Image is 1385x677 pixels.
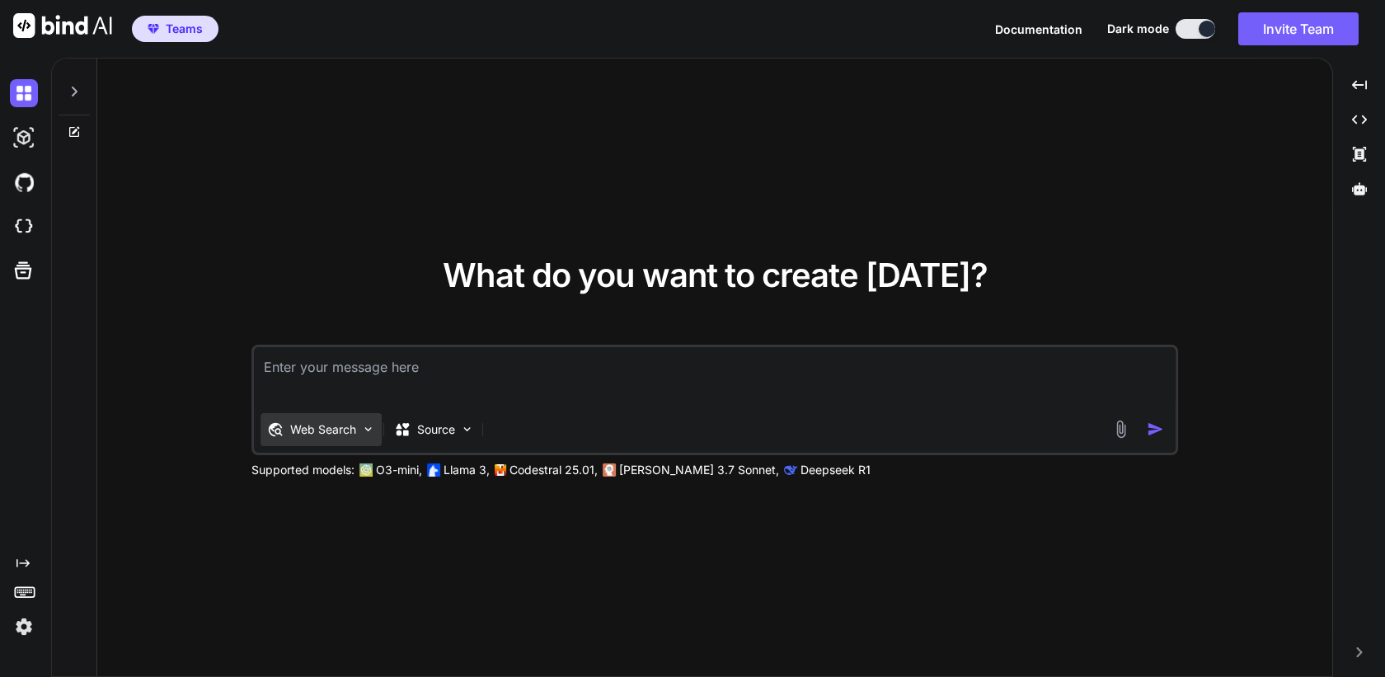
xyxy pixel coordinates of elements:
[995,21,1082,38] button: Documentation
[1107,21,1169,37] span: Dark mode
[460,422,474,436] img: Pick Models
[359,463,373,477] img: GPT-4
[10,79,38,107] img: darkChat
[166,21,203,37] span: Teams
[443,255,988,295] span: What do you want to create [DATE]?
[495,464,506,476] img: Mistral-AI
[509,462,598,478] p: Codestral 25.01,
[444,462,490,478] p: Llama 3,
[995,22,1082,36] span: Documentation
[376,462,422,478] p: O3-mini,
[1238,12,1359,45] button: Invite Team
[361,422,375,436] img: Pick Tools
[10,213,38,241] img: cloudideIcon
[427,463,440,477] img: Llama2
[10,613,38,641] img: settings
[148,24,159,34] img: premium
[603,463,616,477] img: claude
[1111,420,1130,439] img: attachment
[784,463,797,477] img: claude
[417,421,455,438] p: Source
[800,462,871,478] p: Deepseek R1
[251,462,354,478] p: Supported models:
[13,13,112,38] img: Bind AI
[10,124,38,152] img: darkAi-studio
[1147,421,1164,438] img: icon
[619,462,779,478] p: [PERSON_NAME] 3.7 Sonnet,
[132,16,218,42] button: premiumTeams
[290,421,356,438] p: Web Search
[10,168,38,196] img: githubDark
